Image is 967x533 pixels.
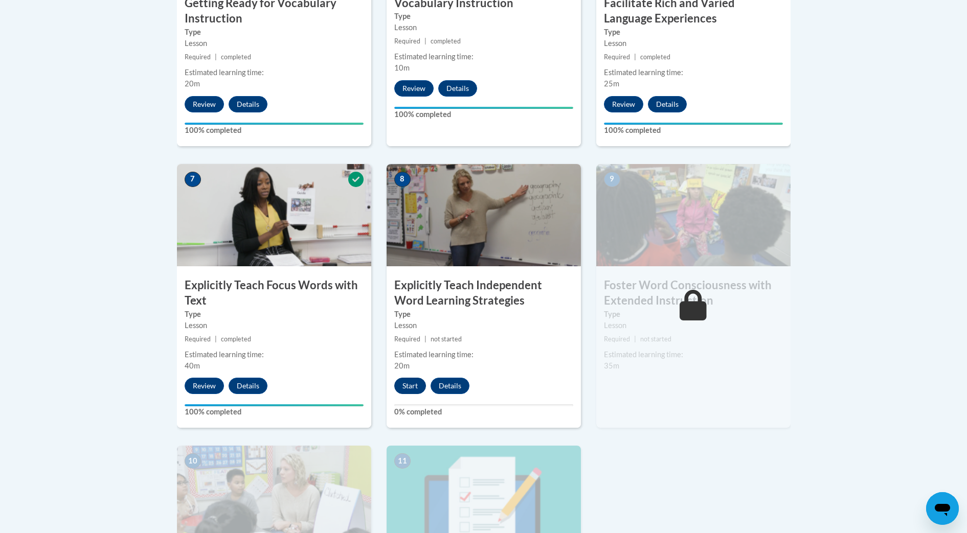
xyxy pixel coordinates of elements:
[394,109,573,120] label: 100% completed
[229,378,267,394] button: Details
[394,51,573,62] div: Estimated learning time:
[604,27,783,38] label: Type
[185,172,201,187] span: 7
[221,53,251,61] span: completed
[394,37,420,45] span: Required
[185,309,364,320] label: Type
[185,335,211,343] span: Required
[648,96,687,112] button: Details
[424,335,426,343] span: |
[185,79,200,88] span: 20m
[221,335,251,343] span: completed
[604,96,643,112] button: Review
[185,96,224,112] button: Review
[185,453,201,469] span: 10
[634,335,636,343] span: |
[640,335,671,343] span: not started
[185,38,364,49] div: Lesson
[185,349,364,360] div: Estimated learning time:
[394,349,573,360] div: Estimated learning time:
[185,404,364,406] div: Your progress
[604,361,619,370] span: 35m
[604,79,619,88] span: 25m
[604,38,783,49] div: Lesson
[394,63,410,72] span: 10m
[394,309,573,320] label: Type
[424,37,426,45] span: |
[604,125,783,136] label: 100% completed
[215,335,217,343] span: |
[604,320,783,331] div: Lesson
[394,406,573,418] label: 0% completed
[394,172,411,187] span: 8
[394,453,411,469] span: 11
[596,164,791,266] img: Course Image
[215,53,217,61] span: |
[604,335,630,343] span: Required
[431,378,469,394] button: Details
[604,172,620,187] span: 9
[394,361,410,370] span: 20m
[185,123,364,125] div: Your progress
[229,96,267,112] button: Details
[177,164,371,266] img: Course Image
[394,378,426,394] button: Start
[596,277,791,309] h3: Foster Word Consciousness with Extended Instruction
[394,335,420,343] span: Required
[185,320,364,331] div: Lesson
[431,335,462,343] span: not started
[185,125,364,136] label: 100% completed
[177,277,371,309] h3: Explicitly Teach Focus Words with Text
[387,277,581,309] h3: Explicitly Teach Independent Word Learning Strategies
[640,53,670,61] span: completed
[604,309,783,320] label: Type
[634,53,636,61] span: |
[394,80,434,97] button: Review
[387,164,581,266] img: Course Image
[394,11,573,22] label: Type
[926,492,959,525] iframe: Button to launch messaging window
[604,53,630,61] span: Required
[185,53,211,61] span: Required
[185,361,200,370] span: 40m
[604,349,783,360] div: Estimated learning time:
[185,378,224,394] button: Review
[185,27,364,38] label: Type
[185,406,364,418] label: 100% completed
[438,80,477,97] button: Details
[604,67,783,78] div: Estimated learning time:
[185,67,364,78] div: Estimated learning time:
[394,107,573,109] div: Your progress
[394,22,573,33] div: Lesson
[431,37,461,45] span: completed
[394,320,573,331] div: Lesson
[604,123,783,125] div: Your progress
